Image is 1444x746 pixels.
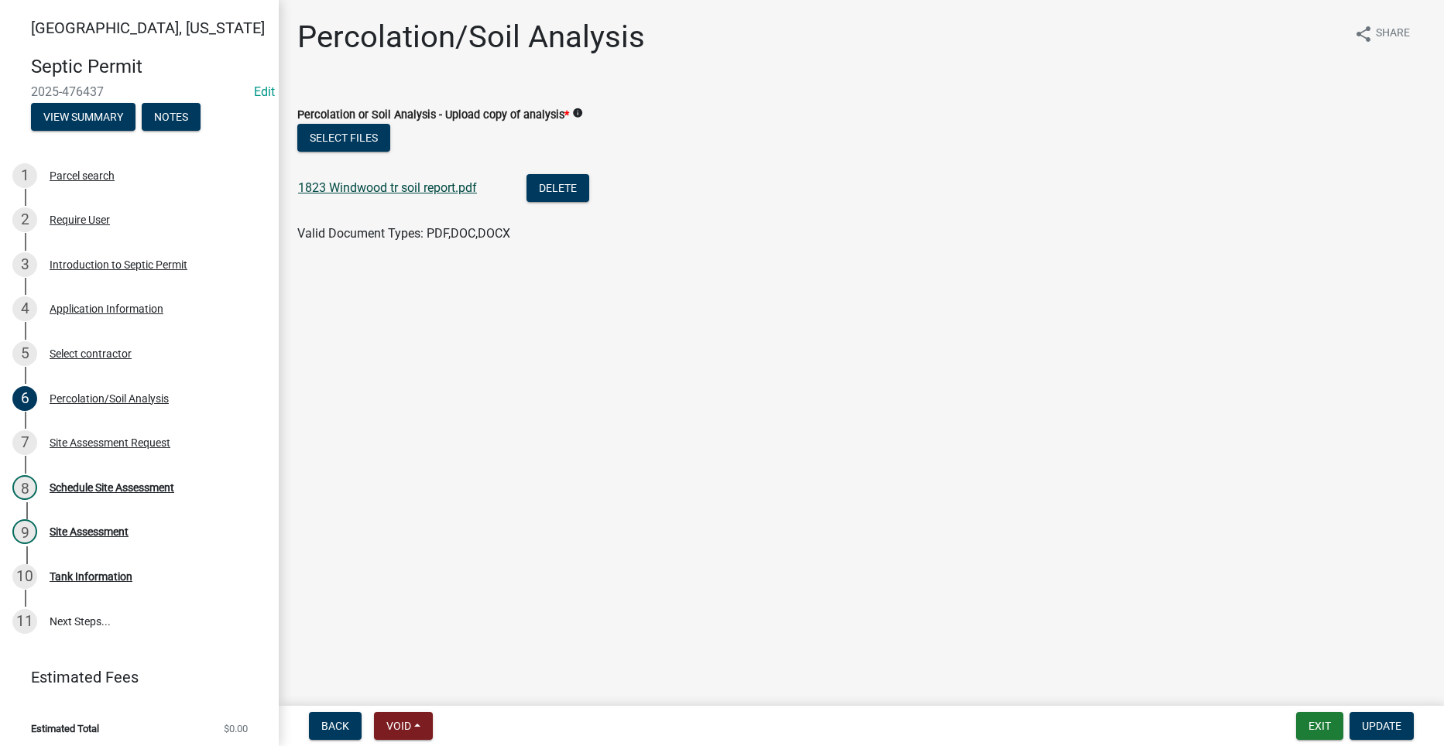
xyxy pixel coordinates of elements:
[321,720,349,732] span: Back
[254,84,275,99] a: Edit
[50,393,169,404] div: Percolation/Soil Analysis
[12,609,37,634] div: 11
[386,720,411,732] span: Void
[50,214,110,225] div: Require User
[31,111,135,124] wm-modal-confirm: Summary
[526,174,589,202] button: Delete
[31,103,135,131] button: View Summary
[12,252,37,277] div: 3
[50,259,187,270] div: Introduction to Septic Permit
[254,84,275,99] wm-modal-confirm: Edit Application Number
[12,386,37,411] div: 6
[297,226,510,241] span: Valid Document Types: PDF,DOC,DOCX
[31,84,248,99] span: 2025-476437
[50,571,132,582] div: Tank Information
[224,724,248,734] span: $0.00
[1354,25,1373,43] i: share
[12,207,37,232] div: 2
[1376,25,1410,43] span: Share
[12,341,37,366] div: 5
[50,303,163,314] div: Application Information
[526,182,589,197] wm-modal-confirm: Delete Document
[50,482,174,493] div: Schedule Site Assessment
[1350,712,1414,740] button: Update
[1296,712,1343,740] button: Exit
[12,475,37,500] div: 8
[1362,720,1401,732] span: Update
[12,564,37,589] div: 10
[374,712,433,740] button: Void
[309,712,362,740] button: Back
[12,296,37,321] div: 4
[572,108,583,118] i: info
[50,437,170,448] div: Site Assessment Request
[50,348,132,359] div: Select contractor
[297,124,390,152] button: Select files
[31,56,266,78] h4: Septic Permit
[50,526,129,537] div: Site Assessment
[1342,19,1422,49] button: shareShare
[142,103,201,131] button: Notes
[298,180,477,195] a: 1823 Windwood tr soil report.pdf
[12,662,254,693] a: Estimated Fees
[12,519,37,544] div: 9
[31,19,265,37] span: [GEOGRAPHIC_DATA], [US_STATE]
[297,19,645,56] h1: Percolation/Soil Analysis
[12,163,37,188] div: 1
[12,430,37,455] div: 7
[142,111,201,124] wm-modal-confirm: Notes
[297,110,569,121] label: Percolation or Soil Analysis - Upload copy of analysis
[31,724,99,734] span: Estimated Total
[50,170,115,181] div: Parcel search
